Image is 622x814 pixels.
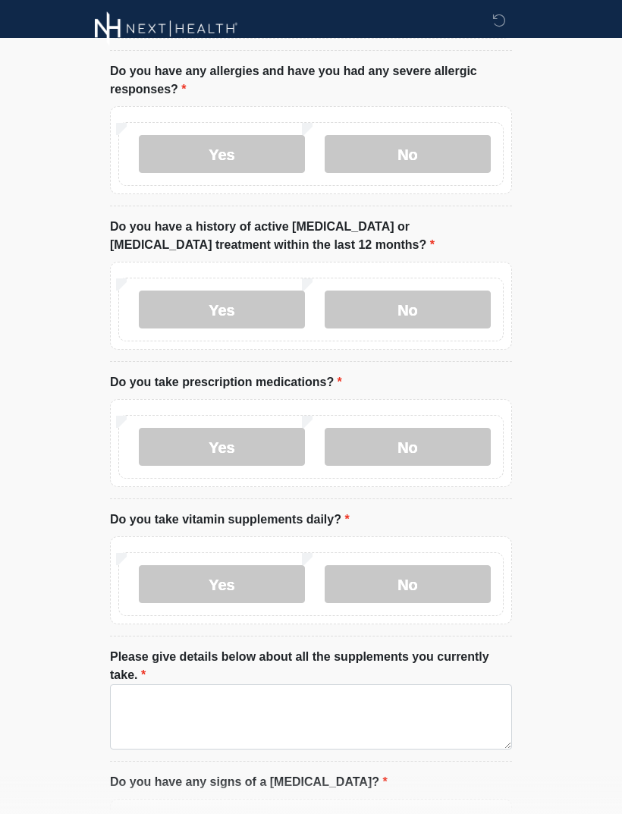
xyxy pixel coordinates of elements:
[325,135,491,173] label: No
[139,291,305,328] label: Yes
[110,373,342,391] label: Do you take prescription medications?
[139,135,305,173] label: Yes
[110,218,512,254] label: Do you have a history of active [MEDICAL_DATA] or [MEDICAL_DATA] treatment within the last 12 mon...
[95,11,238,46] img: Next-Health Montecito Logo
[325,291,491,328] label: No
[110,62,512,99] label: Do you have any allergies and have you had any severe allergic responses?
[325,428,491,466] label: No
[110,648,512,684] label: Please give details below about all the supplements you currently take.
[139,565,305,603] label: Yes
[110,511,350,529] label: Do you take vitamin supplements daily?
[110,773,388,791] label: Do you have any signs of a [MEDICAL_DATA]?
[139,428,305,466] label: Yes
[325,565,491,603] label: No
